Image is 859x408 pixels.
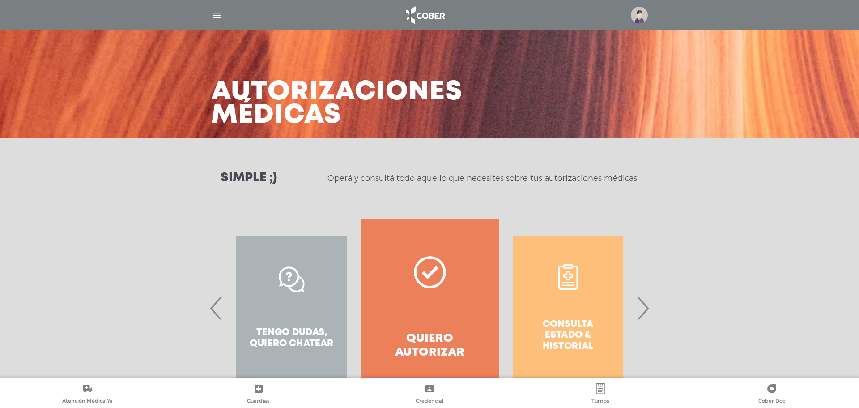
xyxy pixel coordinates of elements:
[62,398,113,406] span: Atención Médica Ya
[361,219,499,398] a: Quiero autorizar
[634,284,651,332] span: Next
[515,383,686,406] a: Turnos
[208,284,225,332] span: Previous
[631,7,648,24] img: profile-placeholder.svg
[211,81,463,127] h3: Autorizaciones médicas
[344,383,515,406] a: Credencial
[2,383,173,406] a: Atención Médica Ya
[327,173,638,184] p: Operá y consultá todo aquello que necesites sobre tus autorizaciones médicas.
[211,10,222,21] img: Cober_menu-lines-white.svg
[591,398,609,406] span: Turnos
[758,398,785,406] span: Cober Doc
[221,172,277,185] h3: Simple ;)
[416,398,443,406] span: Credencial
[247,398,270,406] span: Guardias
[686,383,857,406] a: Cober Doc
[173,383,344,406] a: Guardias
[377,332,483,360] h4: Quiero autorizar
[401,4,448,26] img: logo_cober_home-white.png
